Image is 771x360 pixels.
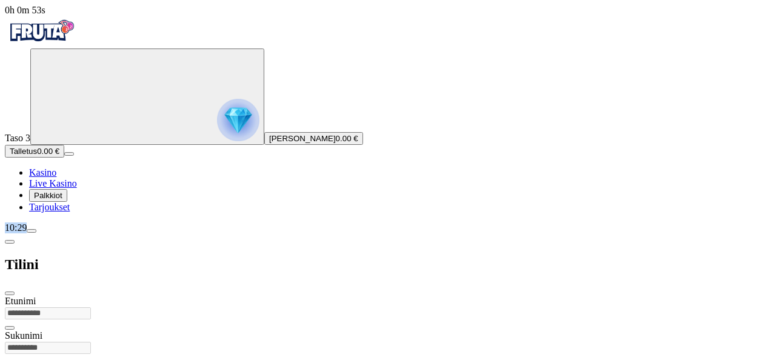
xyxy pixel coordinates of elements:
span: [PERSON_NAME] [269,134,336,143]
a: gift-inverted iconTarjoukset [29,202,70,212]
button: reward iconPalkkiot [29,189,67,202]
button: chevron-left icon [5,240,15,244]
span: 10:29 [5,222,27,233]
span: user session time [5,5,45,15]
button: reward progress [30,48,264,145]
h2: Tilini [5,256,766,273]
span: 0.00 € [336,134,358,143]
span: Palkkiot [34,191,62,200]
button: menu [64,152,74,156]
img: Fruta [5,16,78,46]
a: diamond iconKasino [29,167,56,178]
button: eye icon [5,326,15,330]
button: close [5,292,15,295]
a: poker-chip iconLive Kasino [29,178,77,188]
span: Talletus [10,147,37,156]
nav: Primary [5,16,766,213]
span: Taso 3 [5,133,30,143]
button: [PERSON_NAME]0.00 € [264,132,363,145]
span: 0.00 € [37,147,59,156]
span: Live Kasino [29,178,77,188]
label: Etunimi [5,296,36,306]
label: Sukunimi [5,330,42,341]
button: Talletusplus icon0.00 € [5,145,64,158]
span: Tarjoukset [29,202,70,212]
span: Kasino [29,167,56,178]
a: Fruta [5,38,78,48]
button: menu [27,229,36,233]
img: reward progress [217,99,259,141]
